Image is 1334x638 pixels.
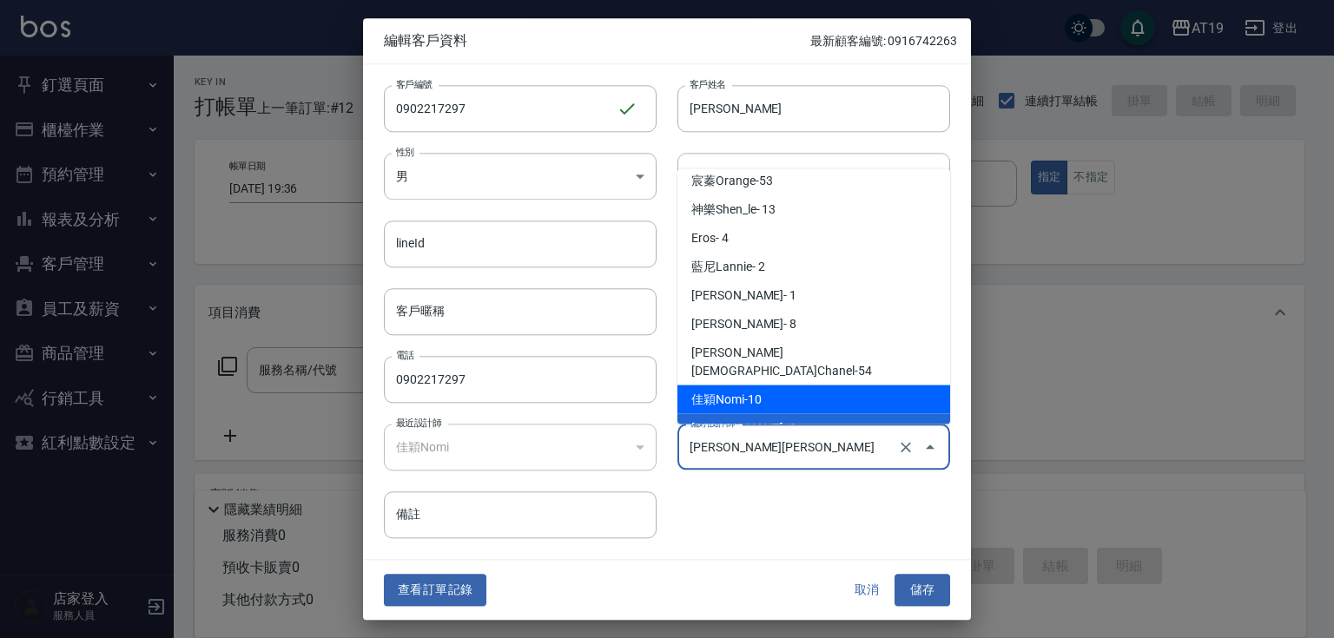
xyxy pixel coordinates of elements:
li: 神樂Shen_le- 13 [677,195,950,224]
button: 取消 [839,575,895,607]
li: 藍尼Lannie- 2 [677,253,950,281]
li: Eros- 4 [677,224,950,253]
label: 性別 [396,145,414,158]
div: 男 [384,153,657,200]
p: 最新顧客編號: 0916742263 [810,32,957,50]
label: 電話 [396,348,414,361]
li: [PERSON_NAME]- 8 [677,310,950,339]
li: [PERSON_NAME]- 9 [677,414,950,443]
label: 客戶編號 [396,77,433,90]
li: 宸蓁Orange-53 [677,167,950,195]
li: 佳穎Nomi-10 [677,385,950,414]
label: 最近設計師 [396,416,441,429]
li: [PERSON_NAME]- 1 [677,281,950,310]
div: 佳穎Nomi [384,424,657,470]
button: 查看訂單記錄 [384,575,486,607]
button: Clear [894,435,918,459]
li: [PERSON_NAME][DEMOGRAPHIC_DATA]Chanel-54 [677,339,950,385]
button: 儲存 [895,575,950,607]
span: 編輯客戶資料 [384,32,810,49]
label: 客戶姓名 [690,77,726,90]
button: Close [916,433,944,461]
